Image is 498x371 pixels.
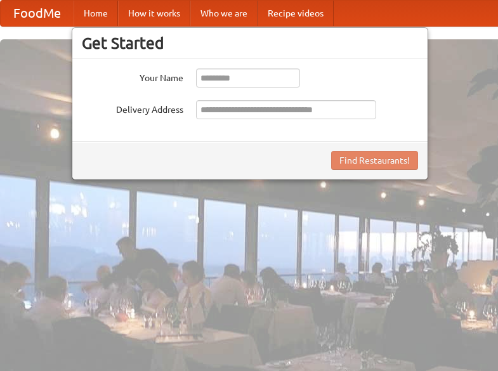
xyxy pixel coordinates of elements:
[82,34,418,53] h3: Get Started
[258,1,334,26] a: Recipe videos
[118,1,190,26] a: How it works
[1,1,74,26] a: FoodMe
[331,151,418,170] button: Find Restaurants!
[190,1,258,26] a: Who we are
[82,100,183,116] label: Delivery Address
[74,1,118,26] a: Home
[82,68,183,84] label: Your Name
